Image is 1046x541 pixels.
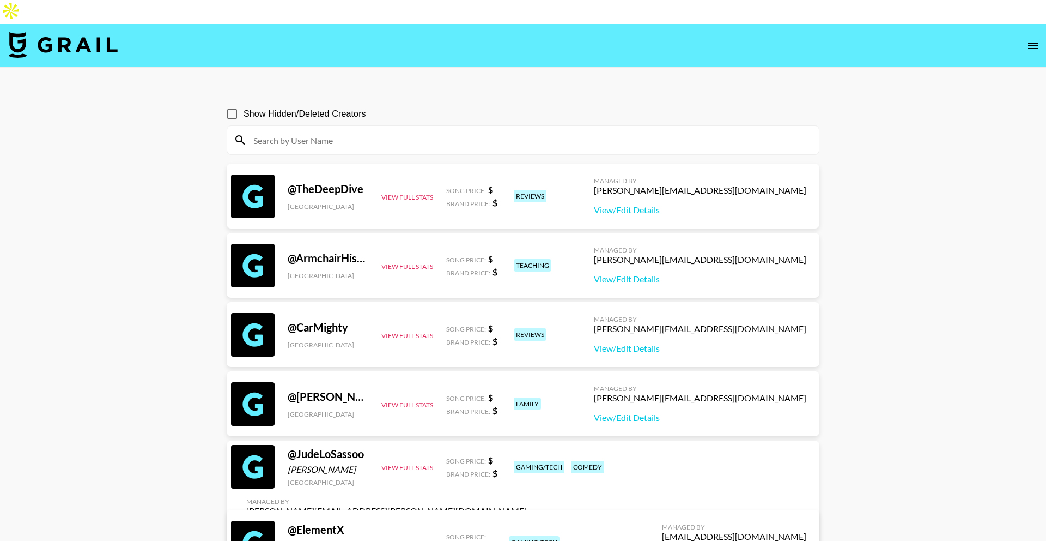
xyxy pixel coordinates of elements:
div: @ JudeLoSassoo [288,447,368,461]
div: reviews [514,328,546,341]
strong: $ [488,392,493,402]
a: View/Edit Details [594,274,806,285]
span: Brand Price: [446,470,490,478]
strong: $ [492,405,497,416]
div: [PERSON_NAME] [288,464,368,475]
div: family [514,398,541,410]
input: Search by User Name [247,131,812,149]
strong: $ [492,336,497,346]
strong: $ [492,468,497,478]
img: Grail Talent [9,32,118,58]
span: Song Price: [446,533,486,541]
div: @ ArmchairHistorian [288,251,368,265]
div: [GEOGRAPHIC_DATA] [288,478,368,486]
span: Song Price: [446,187,486,195]
button: View Full Stats [381,262,433,270]
div: [PERSON_NAME][EMAIL_ADDRESS][DOMAIN_NAME] [594,254,806,265]
span: Song Price: [446,325,486,333]
a: View/Edit Details [594,412,806,423]
span: Song Price: [446,394,486,402]
span: Song Price: [446,256,486,264]
div: teaching [514,259,551,272]
div: @ CarMighty [288,321,368,334]
div: comedy [571,461,604,473]
div: [GEOGRAPHIC_DATA] [288,341,368,349]
span: Brand Price: [446,338,490,346]
strong: $ [492,197,497,208]
button: open drawer [1022,35,1044,57]
div: @ [PERSON_NAME] [288,390,368,404]
strong: $ [488,455,493,465]
span: Brand Price: [446,269,490,277]
div: [PERSON_NAME][EMAIL_ADDRESS][DOMAIN_NAME] [594,393,806,404]
div: [PERSON_NAME][EMAIL_ADDRESS][DOMAIN_NAME] [594,185,806,196]
strong: $ [488,254,493,264]
div: @ ElementX [288,523,368,537]
strong: $ [488,323,493,333]
span: Song Price: [446,457,486,465]
div: gaming/tech [514,461,564,473]
div: [GEOGRAPHIC_DATA] [288,272,368,280]
button: View Full Stats [381,193,433,201]
div: Managed By [594,177,806,185]
div: Managed By [594,384,806,393]
div: [GEOGRAPHIC_DATA] [288,202,368,211]
button: View Full Stats [381,401,433,409]
div: Managed By [662,523,806,531]
div: @ TheDeepDive [288,182,368,196]
span: Brand Price: [446,407,490,416]
div: Managed By [246,497,527,506]
div: [PERSON_NAME][EMAIL_ADDRESS][PERSON_NAME][DOMAIN_NAME] [246,506,527,516]
div: [PERSON_NAME][EMAIL_ADDRESS][DOMAIN_NAME] [594,323,806,334]
div: reviews [514,190,546,202]
button: View Full Stats [381,332,433,340]
div: Managed By [594,246,806,254]
div: [GEOGRAPHIC_DATA] [288,410,368,418]
div: Managed By [594,315,806,323]
a: View/Edit Details [594,343,806,354]
button: View Full Stats [381,464,433,472]
span: Show Hidden/Deleted Creators [244,107,366,121]
span: Brand Price: [446,200,490,208]
a: View/Edit Details [594,205,806,215]
strong: $ [488,184,493,195]
strong: $ [492,267,497,277]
